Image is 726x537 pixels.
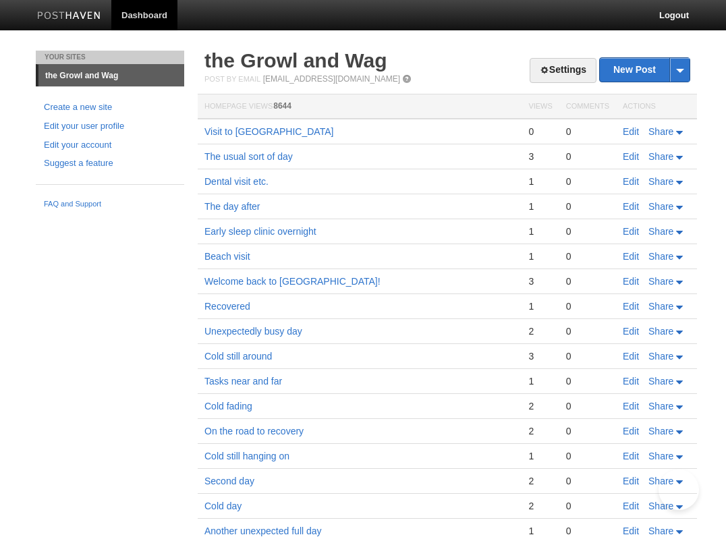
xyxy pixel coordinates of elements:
[648,126,673,137] span: Share
[648,376,673,387] span: Share
[198,94,522,119] th: Homepage Views
[623,501,639,511] a: Edit
[204,476,254,486] a: Second day
[204,376,282,387] a: Tasks near and far
[648,451,673,461] span: Share
[528,200,552,213] div: 1
[528,300,552,312] div: 1
[528,150,552,163] div: 3
[204,526,322,536] a: Another unexpected full day
[623,276,639,287] a: Edit
[648,251,673,262] span: Share
[566,125,609,138] div: 0
[648,301,673,312] span: Share
[44,138,176,152] a: Edit your account
[623,176,639,187] a: Edit
[566,400,609,412] div: 0
[204,301,250,312] a: Recovered
[623,301,639,312] a: Edit
[204,501,242,511] a: Cold day
[648,326,673,337] span: Share
[623,201,639,212] a: Edit
[648,276,673,287] span: Share
[528,125,552,138] div: 0
[648,476,673,486] span: Share
[566,325,609,337] div: 0
[566,525,609,537] div: 0
[528,425,552,437] div: 2
[623,151,639,162] a: Edit
[44,198,176,210] a: FAQ and Support
[559,94,616,119] th: Comments
[648,226,673,237] span: Share
[648,151,673,162] span: Share
[528,525,552,537] div: 1
[204,201,260,212] a: The day after
[623,476,639,486] a: Edit
[204,251,250,262] a: Beach visit
[204,126,333,137] a: Visit to [GEOGRAPHIC_DATA]
[204,226,316,237] a: Early sleep clinic overnight
[623,351,639,362] a: Edit
[648,401,673,412] span: Share
[623,526,639,536] a: Edit
[204,451,289,461] a: Cold still hanging on
[528,500,552,512] div: 2
[623,326,639,337] a: Edit
[528,275,552,287] div: 3
[204,276,381,287] a: Welcome back to [GEOGRAPHIC_DATA]!
[37,11,101,22] img: Posthaven-bar
[528,325,552,337] div: 2
[648,201,673,212] span: Share
[623,251,639,262] a: Edit
[44,119,176,134] a: Edit your user profile
[528,175,552,188] div: 1
[528,450,552,462] div: 1
[38,65,184,86] a: the Growl and Wag
[204,151,293,162] a: The usual sort of day
[204,351,272,362] a: Cold still around
[566,500,609,512] div: 0
[623,226,639,237] a: Edit
[528,350,552,362] div: 3
[659,470,699,510] iframe: Help Scout Beacon - Open
[623,126,639,137] a: Edit
[204,426,304,436] a: On the road to recovery
[566,450,609,462] div: 0
[648,176,673,187] span: Share
[566,350,609,362] div: 0
[522,94,559,119] th: Views
[648,501,673,511] span: Share
[44,101,176,115] a: Create a new site
[528,400,552,412] div: 2
[648,351,673,362] span: Share
[204,401,252,412] a: Cold fading
[648,526,673,536] span: Share
[528,375,552,387] div: 1
[44,157,176,171] a: Suggest a feature
[204,176,269,187] a: Dental visit etc.
[204,49,387,72] a: the Growl and Wag
[528,250,552,262] div: 1
[566,425,609,437] div: 0
[204,326,302,337] a: Unexpectedly busy day
[36,51,184,64] li: Your Sites
[566,175,609,188] div: 0
[566,250,609,262] div: 0
[623,451,639,461] a: Edit
[566,150,609,163] div: 0
[204,75,260,83] span: Post by Email
[530,58,596,83] a: Settings
[600,58,690,82] a: New Post
[623,426,639,436] a: Edit
[528,225,552,237] div: 1
[528,475,552,487] div: 2
[648,426,673,436] span: Share
[566,275,609,287] div: 0
[566,225,609,237] div: 0
[273,101,291,111] span: 8644
[566,200,609,213] div: 0
[623,401,639,412] a: Edit
[566,375,609,387] div: 0
[566,300,609,312] div: 0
